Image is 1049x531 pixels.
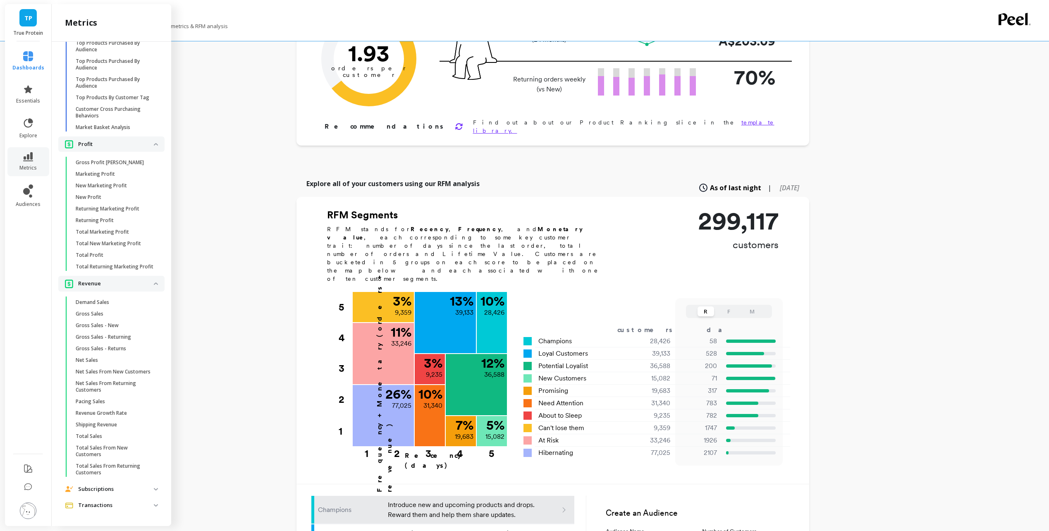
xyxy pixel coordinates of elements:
[342,71,395,79] tspan: customer
[681,398,717,408] p: 783
[76,334,131,340] p: Gross Sales - Returning
[331,65,406,72] tspan: orders per
[476,447,507,455] div: 5
[681,411,717,421] p: 782
[154,143,158,146] img: down caret icon
[538,336,572,346] span: Champions
[455,308,473,318] p: 39,133
[484,370,504,380] p: 36,588
[76,410,127,416] p: Revenue Growth Rate
[76,368,151,375] p: Net Sales From New Customers
[65,502,73,509] img: navigation item icon
[473,118,783,135] p: Find out about our Product Ranking slice in the
[76,76,155,89] p: Top Products Purchased By Audience
[76,463,155,476] p: Total Sales From Returning Customers
[65,486,73,492] img: navigation item icon
[76,311,103,317] p: Gross Sales
[76,240,141,247] p: Total New Marketing Profit
[76,322,119,329] p: Gross Sales - New
[76,380,155,393] p: Net Sales From Returning Customers
[424,356,442,370] p: 3 %
[621,435,680,445] div: 33,246
[65,17,97,29] h2: metrics
[339,292,352,323] div: 5
[76,398,105,405] p: Pacing Sales
[681,373,717,383] p: 71
[744,306,760,316] button: M
[381,447,413,455] div: 2
[621,361,680,371] div: 36,588
[617,325,684,335] div: customers
[721,306,737,316] button: F
[621,398,680,408] div: 31,340
[538,435,559,445] span: At Risk
[65,279,73,288] img: navigation item icon
[681,435,717,445] p: 1926
[458,226,501,232] b: Frequency
[325,122,445,132] p: Recommendations
[621,423,680,433] div: 9,359
[450,294,473,308] p: 13 %
[375,247,394,492] p: Frequency + Monetary (orders + revenue)
[391,339,411,349] p: 33,246
[681,423,717,433] p: 1747
[418,387,442,401] p: 10 %
[12,65,44,71] span: dashboards
[76,229,129,235] p: Total Marketing Profit
[19,165,37,171] span: metrics
[405,451,507,471] p: Recency (days)
[621,448,680,458] div: 77,025
[538,386,568,396] span: Promising
[538,411,582,421] span: About to Sleep
[385,387,411,401] p: 26 %
[76,171,115,177] p: Marketing Profit
[698,306,714,316] button: R
[327,225,608,283] p: RFM stands for , , and , each corresponding to some key customer trait: number of days since the ...
[485,432,504,442] p: 15,082
[388,500,536,520] p: Introduce new and upcoming products and drops. Reward them and help them share updates.
[538,373,586,383] span: New Customers
[698,208,779,233] p: 299,117
[780,183,799,192] span: [DATE]
[392,401,411,411] p: 77,025
[318,505,383,515] p: Champions
[76,182,127,189] p: New Marketing Profit
[306,179,480,189] p: Explore all of your customers using our RFM analysis
[395,308,411,318] p: 9,359
[339,353,352,384] div: 3
[78,140,154,148] p: Profit
[76,433,102,440] p: Total Sales
[411,226,449,232] b: Recency
[621,386,680,396] div: 19,683
[24,13,32,23] span: TP
[76,58,155,71] p: Top Products Purchased By Audience
[339,384,352,415] div: 2
[511,74,588,94] p: Returning orders weekly (vs New)
[449,10,497,80] img: pal seatted on line
[709,62,775,93] p: 70%
[76,445,155,458] p: Total Sales From New Customers
[681,448,717,458] p: 2107
[16,201,41,208] span: audiences
[538,361,588,371] span: Potential Loyalist
[480,294,504,308] p: 10 %
[76,299,109,306] p: Demand Sales
[426,370,442,380] p: 9,235
[621,336,680,346] div: 28,426
[20,502,36,519] img: profile picture
[76,421,117,428] p: Shipping Revenue
[413,447,444,455] div: 3
[606,507,794,519] h3: Create an Audience
[621,373,680,383] div: 15,082
[65,140,73,148] img: navigation item icon
[76,94,149,101] p: Top Products By Customer Tag
[78,485,154,493] p: Subscriptions
[391,325,411,339] p: 11 %
[538,398,583,408] span: Need Attention
[154,488,158,490] img: down caret icon
[698,238,779,251] p: customers
[76,263,153,270] p: Total Returning Marketing Profit
[538,349,588,359] span: Loyal Customers
[154,282,158,285] img: down caret icon
[76,124,130,131] p: Market Basket Analysis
